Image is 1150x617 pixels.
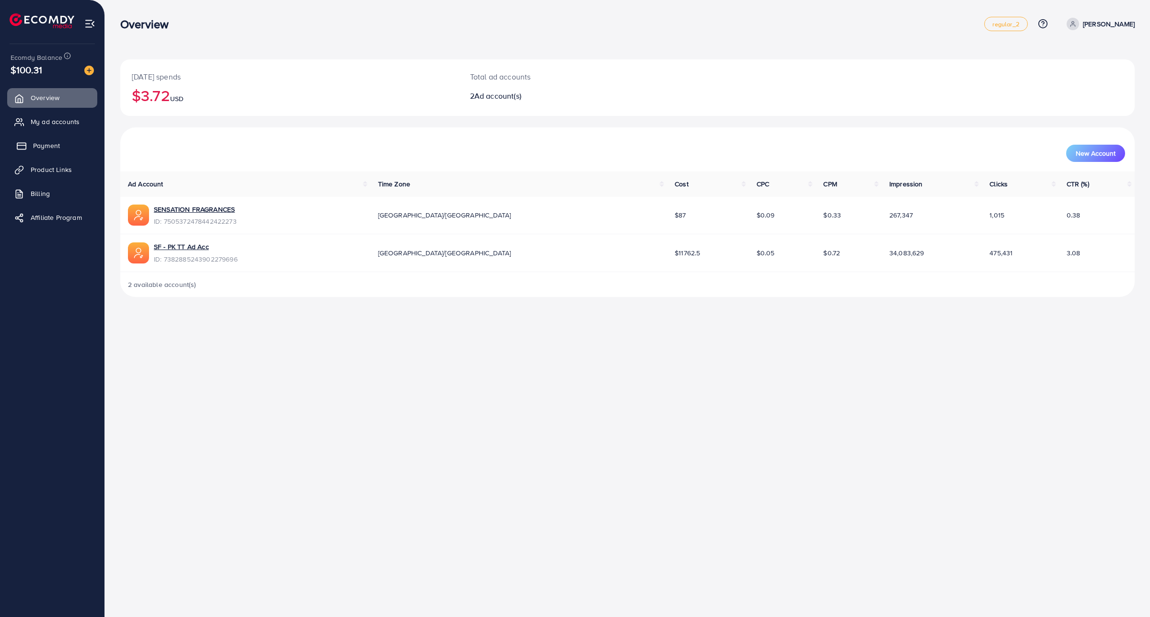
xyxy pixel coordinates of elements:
[128,242,149,263] img: ic-ads-acc.e4c84228.svg
[470,71,701,82] p: Total ad accounts
[675,210,686,220] span: $87
[128,179,163,189] span: Ad Account
[84,66,94,75] img: image
[170,94,184,103] span: USD
[823,248,840,258] span: $0.72
[989,210,1004,220] span: 1,015
[1067,179,1089,189] span: CTR (%)
[1083,18,1135,30] p: [PERSON_NAME]
[128,205,149,226] img: ic-ads-acc.e4c84228.svg
[7,160,97,179] a: Product Links
[11,63,42,77] span: $100.31
[154,242,238,251] a: SF - PK TT Ad Acc
[31,165,72,174] span: Product Links
[1076,150,1115,157] span: New Account
[889,210,913,220] span: 267,347
[675,248,700,258] span: $11762.5
[31,117,80,126] span: My ad accounts
[31,189,50,198] span: Billing
[378,210,511,220] span: [GEOGRAPHIC_DATA]/[GEOGRAPHIC_DATA]
[84,18,95,29] img: menu
[31,213,82,222] span: Affiliate Program
[7,112,97,131] a: My ad accounts
[1063,18,1135,30] a: [PERSON_NAME]
[132,71,447,82] p: [DATE] spends
[7,88,97,107] a: Overview
[154,254,238,264] span: ID: 7382885243902279696
[470,91,701,101] h2: 2
[10,13,74,28] img: logo
[757,210,775,220] span: $0.09
[823,210,841,220] span: $0.33
[757,248,775,258] span: $0.05
[11,53,62,62] span: Ecomdy Balance
[31,93,59,103] span: Overview
[992,21,1019,27] span: regular_2
[128,280,196,289] span: 2 available account(s)
[7,136,97,155] a: Payment
[889,248,924,258] span: 34,083,629
[1067,210,1081,220] span: 0.38
[154,217,237,226] span: ID: 7505372478442422273
[1109,574,1143,610] iframe: Chat
[1067,248,1081,258] span: 3.08
[675,179,689,189] span: Cost
[984,17,1027,31] a: regular_2
[378,179,410,189] span: Time Zone
[378,248,511,258] span: [GEOGRAPHIC_DATA]/[GEOGRAPHIC_DATA]
[33,141,60,150] span: Payment
[889,179,923,189] span: Impression
[474,91,521,101] span: Ad account(s)
[154,205,237,214] a: SENSATION FRAGRANCES
[7,184,97,203] a: Billing
[7,208,97,227] a: Affiliate Program
[989,248,1012,258] span: 475,431
[1066,145,1125,162] button: New Account
[120,17,176,31] h3: Overview
[757,179,769,189] span: CPC
[989,179,1008,189] span: Clicks
[132,86,447,104] h2: $3.72
[823,179,837,189] span: CPM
